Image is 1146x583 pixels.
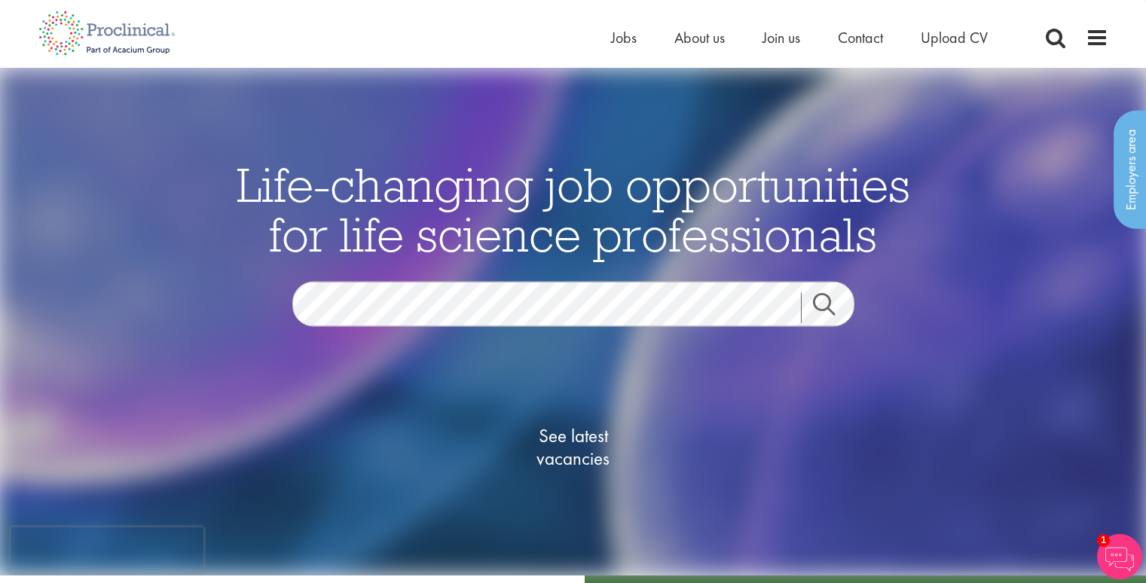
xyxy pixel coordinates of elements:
[498,424,649,469] span: See latest vacancies
[674,28,725,47] a: About us
[1097,534,1142,579] img: Chatbot
[801,292,866,322] a: Job search submit button
[11,527,203,572] iframe: reCAPTCHA
[1097,534,1110,547] span: 1
[498,364,649,530] a: See latestvacancies
[921,28,988,47] a: Upload CV
[838,28,883,47] a: Contact
[762,28,800,47] a: Join us
[611,28,637,47] a: Jobs
[237,154,910,264] span: Life-changing job opportunities for life science professionals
